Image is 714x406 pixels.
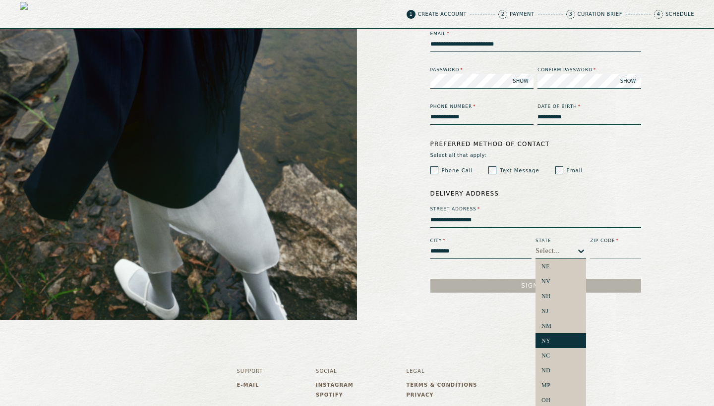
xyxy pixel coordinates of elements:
div: NM [541,322,580,329]
div: Select... [535,247,560,255]
span: 3 [566,10,575,19]
p: Schedule [665,12,694,17]
a: Instagram [316,382,354,388]
label: Delivery Address [430,189,641,198]
h3: Social [316,368,354,374]
label: Phone Call [442,167,473,174]
span: 2 [498,10,507,19]
label: City [430,238,532,245]
label: Email [567,167,583,174]
span: SHOW [513,77,529,85]
div: ND [541,367,580,374]
label: Street Address [430,206,641,213]
p: Payment [510,12,535,17]
a: Terms & Conditions [406,382,477,388]
div: NV [541,278,580,285]
img: logo [20,2,44,26]
h3: Support [237,368,263,374]
p: Create Account [418,12,467,17]
a: E-mail [237,382,263,388]
p: Curation Brief [578,12,622,17]
div: NC [541,352,580,359]
label: Phone Number [430,103,534,110]
span: 4 [654,10,663,19]
label: Email [430,31,641,38]
label: State [535,238,586,245]
div: MP [541,382,580,389]
div: NE [541,263,580,270]
div: NH [541,293,580,300]
label: Zip Code [590,238,641,245]
span: 1 [407,10,416,19]
label: Password [430,67,534,74]
label: Text Message [500,167,539,174]
button: Sign Up [430,279,641,293]
h3: Legal [406,368,477,374]
div: NJ [541,307,580,314]
span: Select all that apply: [430,152,641,158]
div: NY [541,337,580,344]
label: Date of Birth [537,103,641,110]
a: Spotify [316,392,354,398]
label: Preferred method of contact [430,140,641,149]
div: OH [541,397,580,404]
a: Privacy [406,392,477,398]
label: Confirm password [537,67,641,74]
span: SHOW [620,77,636,85]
